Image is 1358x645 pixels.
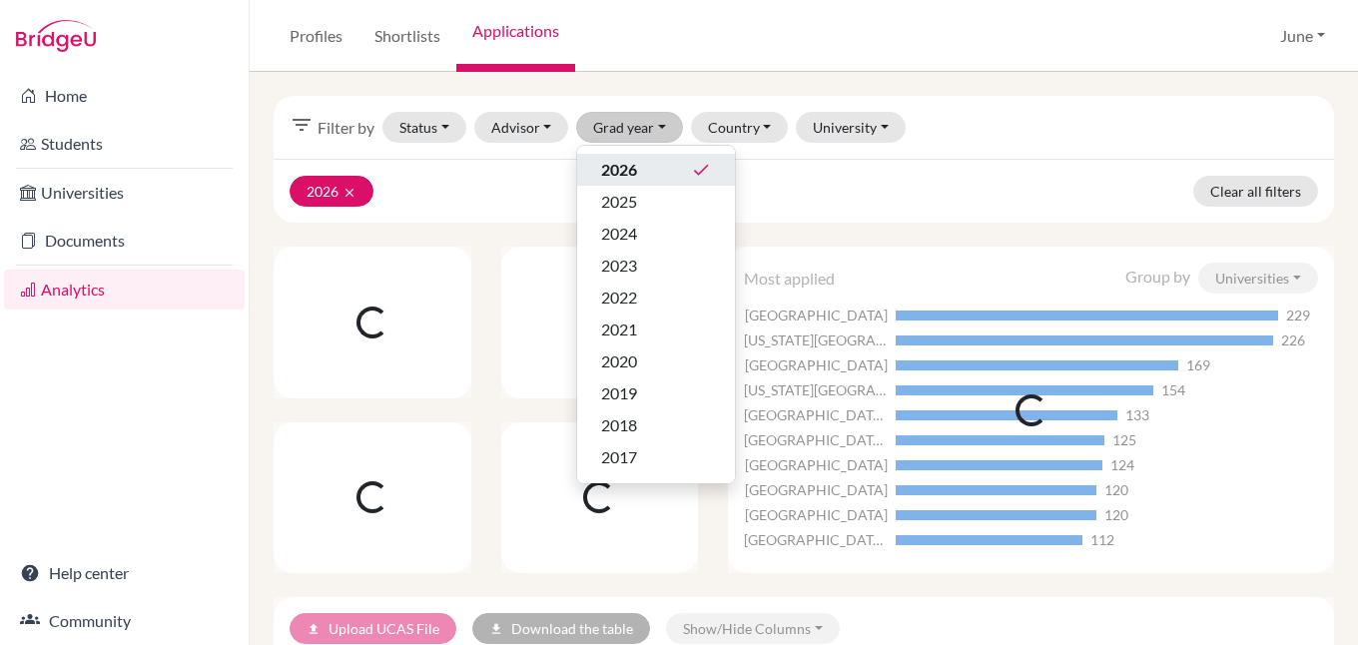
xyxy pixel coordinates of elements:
[576,145,736,484] div: Grad year
[4,601,245,641] a: Community
[577,154,735,186] button: 2026done
[577,218,735,250] button: 2024
[601,286,637,310] span: 2022
[4,173,245,213] a: Universities
[474,112,569,143] button: Advisor
[1193,176,1318,207] a: Clear all filters
[318,116,374,140] span: Filter by
[601,318,637,341] span: 2021
[4,553,245,593] a: Help center
[577,314,735,345] button: 2021
[601,158,637,182] span: 2026
[4,76,245,116] a: Home
[601,254,637,278] span: 2023
[601,222,637,246] span: 2024
[691,160,711,180] i: done
[577,186,735,218] button: 2025
[290,113,314,137] i: filter_list
[382,112,466,143] button: Status
[577,377,735,409] button: 2019
[1271,17,1334,55] button: June
[577,441,735,473] button: 2017
[601,445,637,469] span: 2017
[796,112,906,143] button: University
[577,473,735,505] button: 2016
[16,20,96,52] img: Bridge-U
[601,381,637,405] span: 2019
[601,413,637,437] span: 2018
[576,112,683,143] button: Grad year
[4,221,245,261] a: Documents
[691,112,789,143] button: Country
[577,282,735,314] button: 2022
[577,250,735,282] button: 2023
[290,176,373,207] button: 2026clear
[601,477,637,501] span: 2016
[601,349,637,373] span: 2020
[4,124,245,164] a: Students
[577,345,735,377] button: 2020
[577,409,735,441] button: 2018
[601,190,637,214] span: 2025
[342,186,356,200] i: clear
[4,270,245,310] a: Analytics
